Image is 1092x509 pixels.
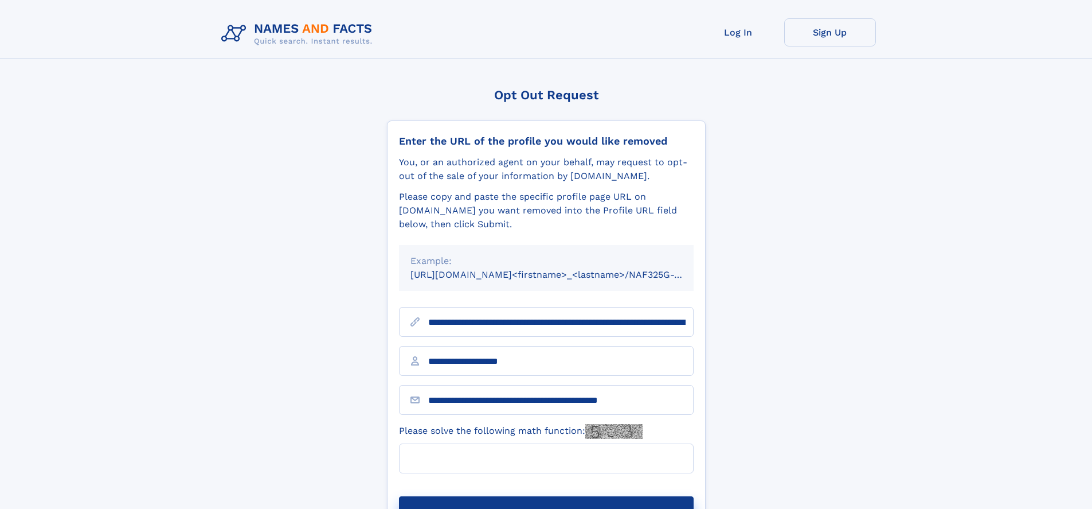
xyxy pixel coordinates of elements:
[399,135,694,147] div: Enter the URL of the profile you would like removed
[399,424,643,439] label: Please solve the following math function:
[410,254,682,268] div: Example:
[399,190,694,231] div: Please copy and paste the specific profile page URL on [DOMAIN_NAME] you want removed into the Pr...
[399,156,694,183] div: You, or an authorized agent on your behalf, may request to opt-out of the sale of your informatio...
[410,269,715,280] small: [URL][DOMAIN_NAME]<firstname>_<lastname>/NAF325G-xxxxxxxx
[387,88,706,102] div: Opt Out Request
[692,18,784,46] a: Log In
[217,18,382,49] img: Logo Names and Facts
[784,18,876,46] a: Sign Up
